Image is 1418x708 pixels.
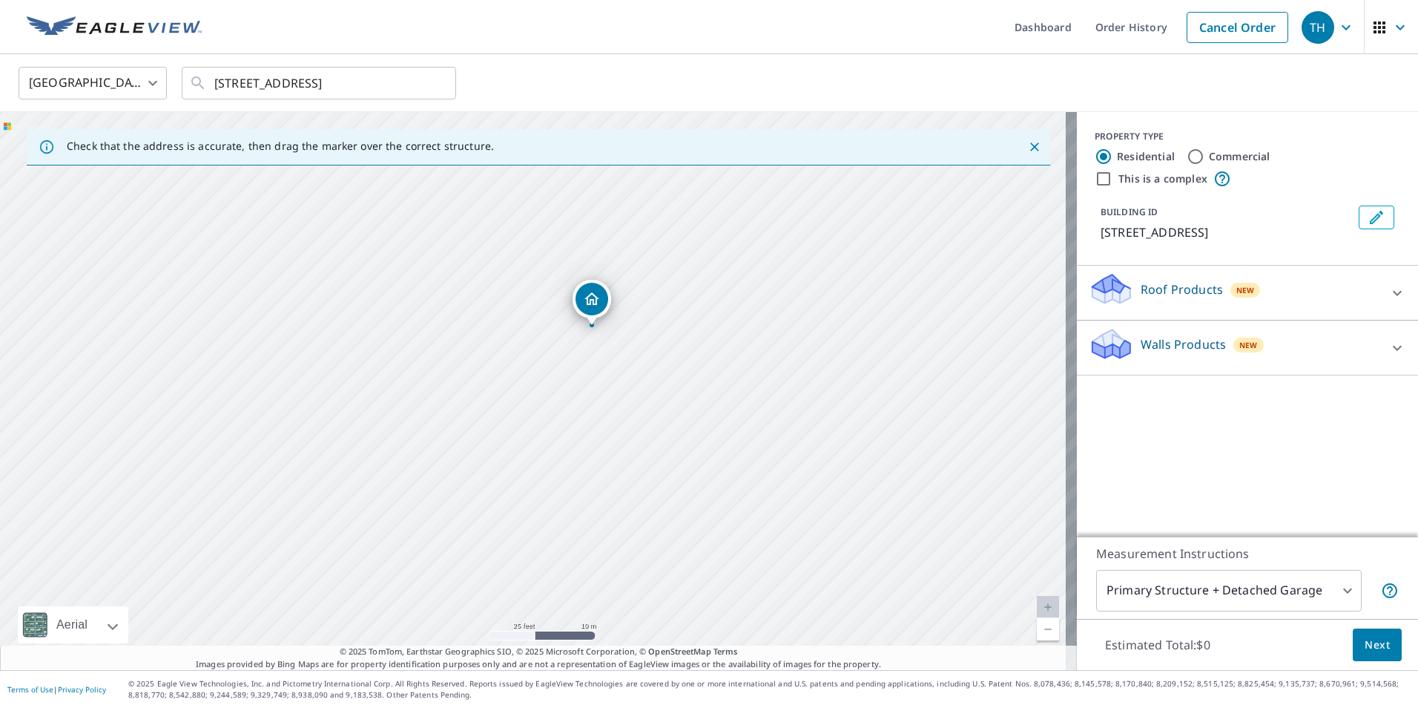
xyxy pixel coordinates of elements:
[19,62,167,104] div: [GEOGRAPHIC_DATA]
[1239,339,1258,351] span: New
[1101,223,1353,241] p: [STREET_ADDRESS]
[1365,636,1390,655] span: Next
[1236,284,1255,296] span: New
[1141,281,1223,298] p: Roof Products
[1209,149,1270,164] label: Commercial
[18,606,128,643] div: Aerial
[1353,629,1402,662] button: Next
[1359,206,1394,229] button: Edit building 1
[67,140,494,153] p: Check that the address is accurate, then drag the marker over the correct structure.
[1093,629,1222,661] p: Estimated Total: $0
[1089,272,1406,314] div: Roof ProductsNew
[58,684,106,695] a: Privacy Policy
[1037,596,1059,618] a: Current Level 20, Zoom In Disabled
[214,62,426,104] input: Search by address or latitude-longitude
[128,678,1411,701] p: © 2025 Eagle View Technologies, Inc. and Pictometry International Corp. All Rights Reserved. Repo...
[1118,171,1207,186] label: This is a complex
[27,16,202,39] img: EV Logo
[52,606,92,643] div: Aerial
[1095,130,1400,143] div: PROPERTY TYPE
[573,280,611,326] div: Dropped pin, building 1, Residential property, 158 S Thirteen Ranch Rd Payson, AZ 85541
[1117,149,1175,164] label: Residential
[1037,618,1059,640] a: Current Level 20, Zoom Out
[1302,11,1334,44] div: TH
[340,646,738,658] span: © 2025 TomTom, Earthstar Geographics SIO, © 2025 Microsoft Corporation, ©
[1096,570,1362,612] div: Primary Structure + Detached Garage
[1141,335,1226,353] p: Walls Products
[1089,327,1406,369] div: Walls ProductsNew
[1025,137,1044,157] button: Close
[1187,12,1288,43] a: Cancel Order
[1096,545,1399,563] p: Measurement Instructions
[1381,582,1399,600] span: Your report will include the primary structure and a detached garage if one exists.
[7,685,106,694] p: |
[713,646,738,657] a: Terms
[7,684,53,695] a: Terms of Use
[1101,206,1158,218] p: BUILDING ID
[648,646,710,657] a: OpenStreetMap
